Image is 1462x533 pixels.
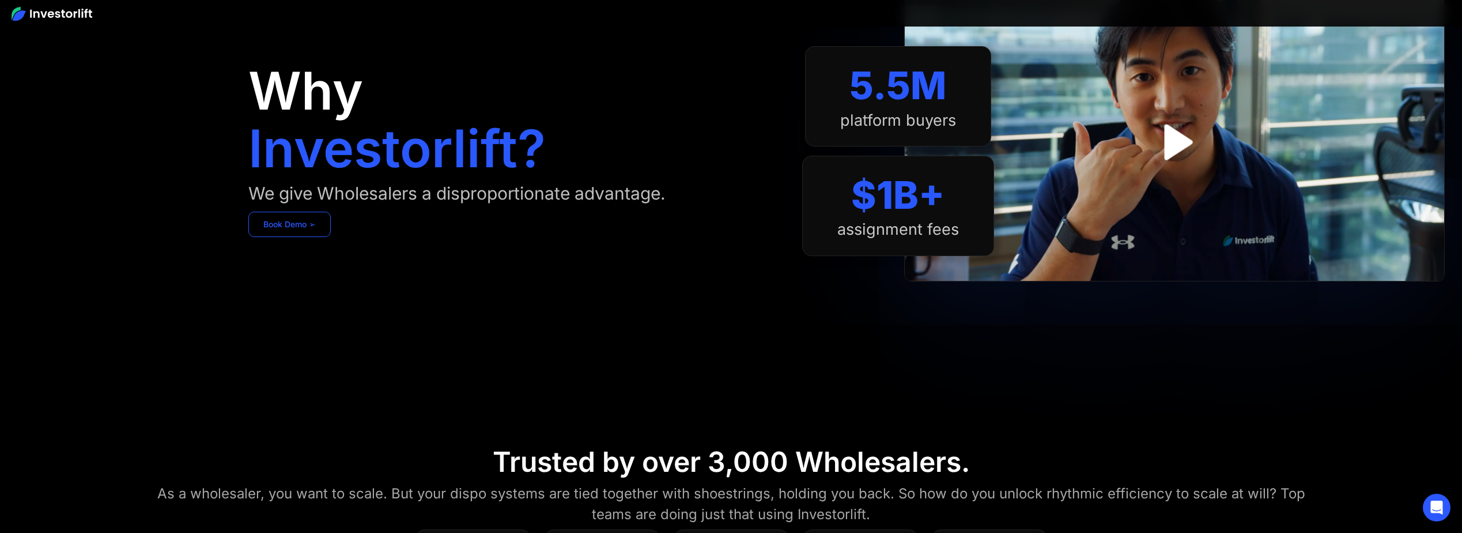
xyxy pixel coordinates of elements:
a: open lightbox [1149,117,1200,168]
div: platform buyers [840,111,956,130]
h1: Why [248,65,363,117]
div: Open Intercom Messenger [1423,494,1450,521]
div: assignment fees [837,220,959,239]
div: $1B+ [851,172,945,218]
h1: Investorlift? [248,123,546,175]
div: We give Wholesalers a disproportionate advantage. [248,184,666,202]
iframe: Customer reviews powered by Trustpilot [1088,287,1261,301]
a: Book Demo ➢ [248,212,331,237]
div: 5.5M [849,63,946,108]
div: As a wholesaler, you want to scale. But your dispo systems are tied together with shoestrings, ho... [146,483,1316,525]
div: Trusted by over 3,000 Wholesalers. [493,445,970,479]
